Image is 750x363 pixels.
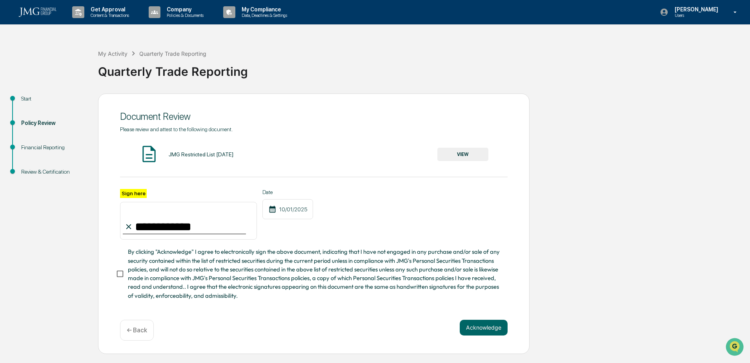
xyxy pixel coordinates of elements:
[21,119,86,127] div: Policy Review
[725,337,746,358] iframe: Open customer support
[5,111,53,125] a: 🔎Data Lookup
[19,7,56,17] img: logo
[668,13,722,18] p: Users
[262,189,313,195] label: Date
[127,326,147,334] p: ← Back
[21,143,86,152] div: Financial Reporting
[8,16,143,29] p: How can we help?
[27,68,99,74] div: We're available if you need us!
[54,96,100,110] a: 🗄️Attestations
[437,148,488,161] button: VIEW
[120,126,233,132] span: Please review and attest to the following document.
[460,320,508,335] button: Acknowledge
[139,144,159,164] img: Document Icon
[169,151,233,158] div: JMG Restricted List [DATE]
[5,96,54,110] a: 🖐️Preclearance
[57,100,63,106] div: 🗄️
[160,6,208,13] p: Company
[55,133,95,139] a: Powered byPylon
[160,13,208,18] p: Policies & Documents
[84,6,133,13] p: Get Approval
[235,6,291,13] p: My Compliance
[235,13,291,18] p: Data, Deadlines & Settings
[139,50,206,57] div: Quarterly Trade Reporting
[98,50,127,57] div: My Activity
[262,199,313,219] div: 10/01/2025
[65,99,97,107] span: Attestations
[21,95,86,103] div: Start
[84,13,133,18] p: Content & Transactions
[8,100,14,106] div: 🖐️
[8,115,14,121] div: 🔎
[128,247,501,300] span: By clicking "Acknowledge" I agree to electronically sign the above document, indicating that I ha...
[133,62,143,72] button: Start new chat
[16,99,51,107] span: Preclearance
[120,111,508,122] div: Document Review
[78,133,95,139] span: Pylon
[668,6,722,13] p: [PERSON_NAME]
[27,60,129,68] div: Start new chat
[16,114,49,122] span: Data Lookup
[8,60,22,74] img: 1746055101610-c473b297-6a78-478c-a979-82029cc54cd1
[120,189,147,198] label: Sign here
[98,58,746,79] div: Quarterly Trade Reporting
[21,168,86,176] div: Review & Certification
